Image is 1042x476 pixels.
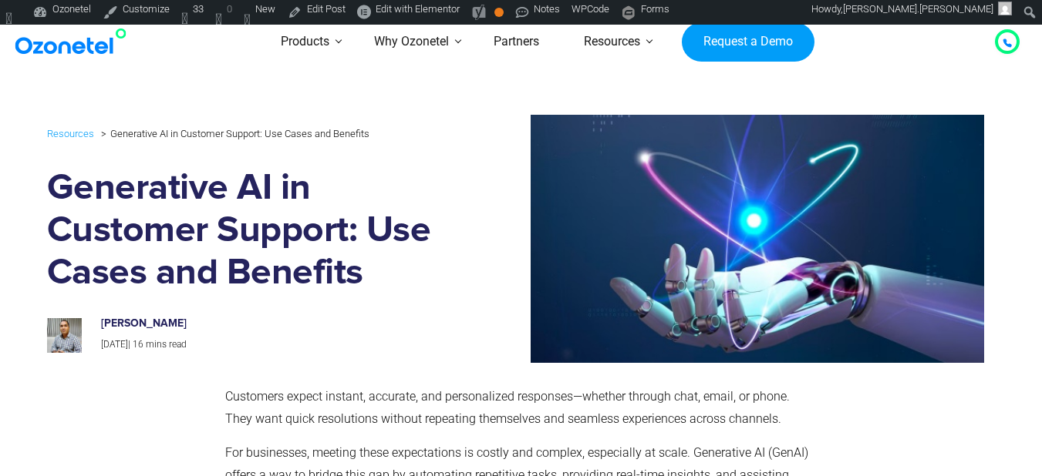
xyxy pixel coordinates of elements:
a: Resources [47,125,94,142]
a: Products [258,15,352,69]
a: Partners [471,15,561,69]
span: [DATE] [101,339,128,350]
a: Resources [561,15,663,69]
p: | [101,337,427,354]
a: Request a Demo [682,22,814,62]
span: Edit with Elementor [376,3,460,15]
span: 16 [133,339,143,350]
div: OK [494,8,504,17]
a: Why Ozonetel [352,15,471,69]
img: prashanth-kancherla_avatar_1-200x200.jpeg [47,318,82,353]
h1: Generative AI in Customer Support: Use Cases and Benefits [47,167,443,294]
h6: [PERSON_NAME] [101,317,427,330]
span: mins read [146,339,187,350]
li: Generative AI in Customer Support: Use Cases and Benefits [97,124,369,143]
p: Customers expect instant, accurate, and personalized responses—whether through chat, email, or ph... [225,386,811,431]
span: [PERSON_NAME].[PERSON_NAME] [843,3,993,15]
